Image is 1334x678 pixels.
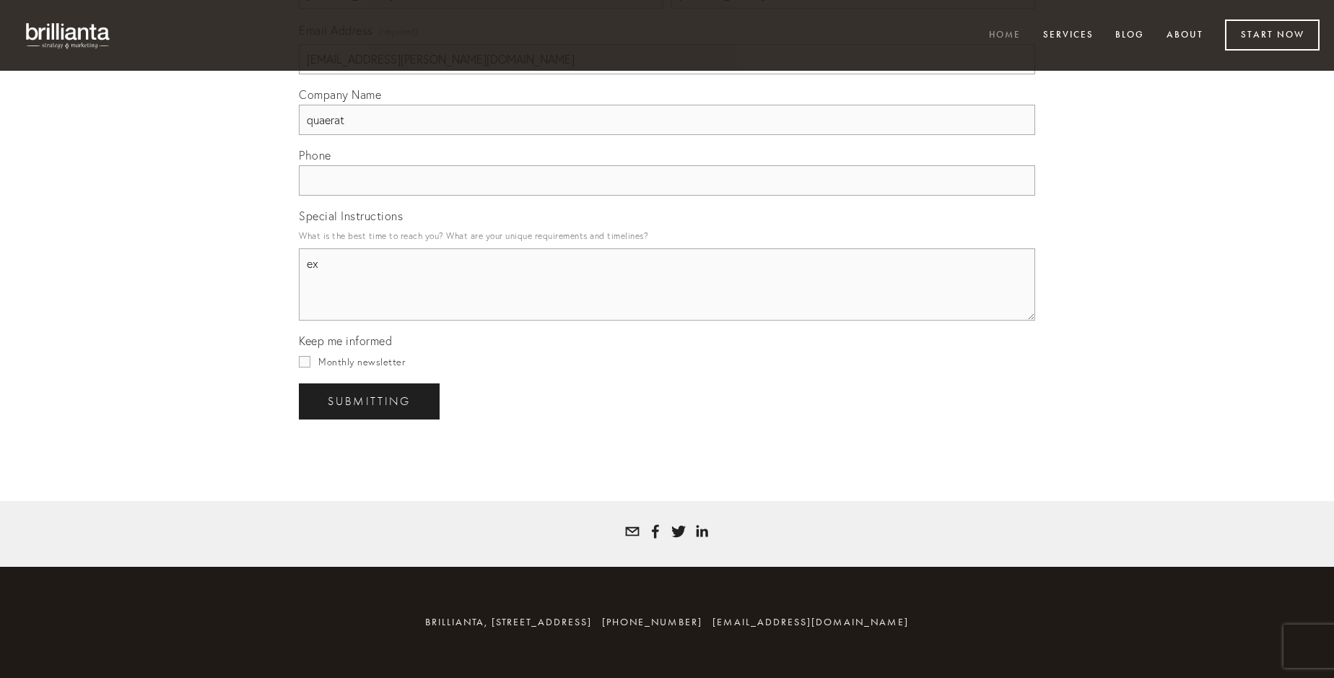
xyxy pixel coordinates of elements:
a: Tatyana White [694,524,709,539]
input: Monthly newsletter [299,356,310,368]
a: Blog [1106,24,1154,48]
p: What is the best time to reach you? What are your unique requirements and timelines? [299,226,1035,245]
a: Home [980,24,1030,48]
img: brillianta - research, strategy, marketing [14,14,123,56]
a: [EMAIL_ADDRESS][DOMAIN_NAME] [712,616,909,628]
span: Company Name [299,87,381,102]
textarea: ex [299,248,1035,321]
span: Keep me informed [299,334,392,348]
span: Phone [299,148,331,162]
a: Tatyana White [671,524,686,539]
a: Start Now [1225,19,1320,51]
a: Services [1034,24,1103,48]
span: Monthly newsletter [318,356,405,368]
span: Special Instructions [299,209,403,223]
span: [PHONE_NUMBER] [602,616,702,628]
a: Tatyana Bolotnikov White [648,524,663,539]
span: brillianta, [STREET_ADDRESS] [425,616,592,628]
a: tatyana@brillianta.com [625,524,640,539]
button: SubmittingSubmitting [299,383,440,420]
span: Submitting [328,395,411,408]
a: About [1157,24,1213,48]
